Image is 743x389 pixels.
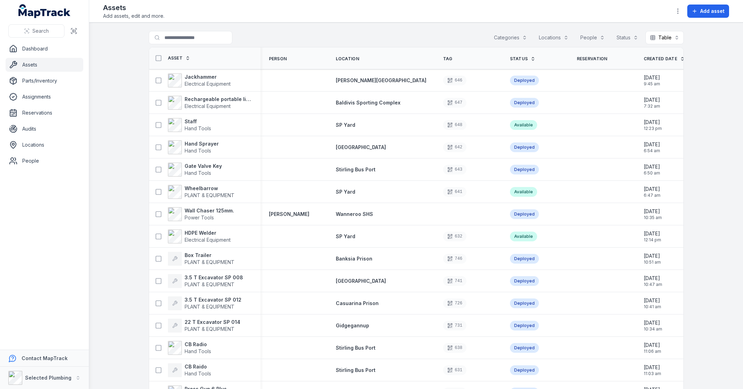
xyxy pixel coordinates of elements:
span: [DATE] [644,275,662,282]
span: Reservation [577,56,607,62]
span: Add assets, edit and more. [103,13,164,20]
span: PLANT & EQUIPMENT [185,304,234,310]
span: Electrical Equipment [185,237,231,243]
strong: HDPE Welder [185,229,231,236]
a: Gate Valve KeyHand Tools [168,163,222,177]
time: 16/09/2025, 9:45:42 am [644,74,660,87]
span: [DATE] [644,96,660,103]
a: Stirling Bus Port [336,367,376,374]
span: 12:14 pm [644,237,661,243]
div: 631 [443,365,467,375]
span: Status [510,56,528,62]
span: SP Yard [336,122,355,128]
span: SP Yard [336,233,355,239]
span: Hand Tools [185,148,211,154]
a: JackhammerElectrical Equipment [168,73,231,87]
span: PLANT & EQUIPMENT [185,281,234,287]
strong: Wheelbarrow [185,185,234,192]
span: Stirling Bus Port [336,166,376,172]
strong: CB Radio [185,341,211,348]
span: PLANT & EQUIPMENT [185,192,234,198]
span: 9:45 am [644,81,660,87]
span: Created Date [644,56,678,62]
a: Stirling Bus Port [336,166,376,173]
span: Hand Tools [185,170,211,176]
div: Deployed [510,365,539,375]
span: [DATE] [644,163,660,170]
span: 10:51 am [644,259,661,265]
span: Gidgegannup [336,322,369,328]
span: SP Yard [336,189,355,195]
span: 10:34 am [644,326,662,332]
strong: Contact MapTrack [22,355,68,361]
a: [PERSON_NAME][GEOGRAPHIC_DATA] [336,77,426,84]
div: 731 [443,321,467,330]
strong: Staff [185,118,211,125]
a: WheelbarrowPLANT & EQUIPMENT [168,185,234,199]
span: 6:54 am [644,148,660,154]
a: [GEOGRAPHIC_DATA] [336,278,386,285]
strong: Gate Valve Key [185,163,222,170]
div: Available [510,232,537,241]
span: Stirling Bus Port [336,367,376,373]
a: 3.5 T Excavator SP 012PLANT & EQUIPMENT [168,296,241,310]
span: [DATE] [644,319,662,326]
a: Reservations [6,106,83,120]
div: Deployed [510,165,539,174]
div: Available [510,187,537,197]
a: Status [510,56,536,62]
a: CB RaidoHand Tools [168,363,211,377]
time: 12/09/2025, 12:23:47 pm [644,119,662,131]
button: Locations [534,31,573,44]
a: Wanneroo SHS [336,211,373,218]
div: Deployed [510,276,539,286]
time: 28/08/2025, 10:34:15 am [644,319,662,332]
div: Deployed [510,298,539,308]
button: People [576,31,609,44]
a: CB RadioHand Tools [168,341,211,355]
span: Casuarina Prison [336,300,379,306]
div: 641 [443,187,467,197]
a: 22 T Excavator SP 014PLANT & EQUIPMENT [168,319,240,333]
span: Location [336,56,359,62]
a: StaffHand Tools [168,118,211,132]
strong: CB Raido [185,363,211,370]
span: Search [32,28,49,34]
a: Banksia Prison [336,255,372,262]
span: [DATE] [644,364,661,371]
span: [DATE] [644,252,661,259]
a: MapTrack [18,4,71,18]
div: 638 [443,343,467,353]
a: SP Yard [336,122,355,129]
span: [GEOGRAPHIC_DATA] [336,278,386,284]
strong: 3.5 T Excavator SP 008 [185,274,243,281]
a: Rechargeable portable lightElectrical Equipment [168,96,252,110]
time: 29/08/2025, 12:14:32 pm [644,230,661,243]
div: Deployed [510,254,539,264]
button: Table [645,31,684,44]
span: [DATE] [644,208,662,215]
div: Deployed [510,142,539,152]
span: 12:23 pm [644,126,662,131]
strong: Jackhammer [185,73,231,80]
span: [DATE] [644,141,660,148]
div: Deployed [510,98,539,108]
span: 7:32 am [644,103,660,109]
span: Stirling Bus Port [336,345,376,351]
span: [DATE] [644,74,660,81]
a: People [6,154,83,168]
a: Gidgegannup [336,322,369,329]
span: [GEOGRAPHIC_DATA] [336,144,386,150]
strong: Wall Chaser 125mm. [185,207,234,214]
span: 11:03 am [644,371,661,376]
div: 632 [443,232,467,241]
a: Casuarina Prison [336,300,379,307]
time: 28/08/2025, 10:47:05 am [644,275,662,287]
time: 11/09/2025, 6:50:53 am [644,163,660,176]
span: Wanneroo SHS [336,211,373,217]
a: 3.5 T Excavator SP 008PLANT & EQUIPMENT [168,274,243,288]
button: Categories [489,31,532,44]
span: [DATE] [644,230,661,237]
strong: [PERSON_NAME] [269,211,309,218]
div: Deployed [510,209,539,219]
